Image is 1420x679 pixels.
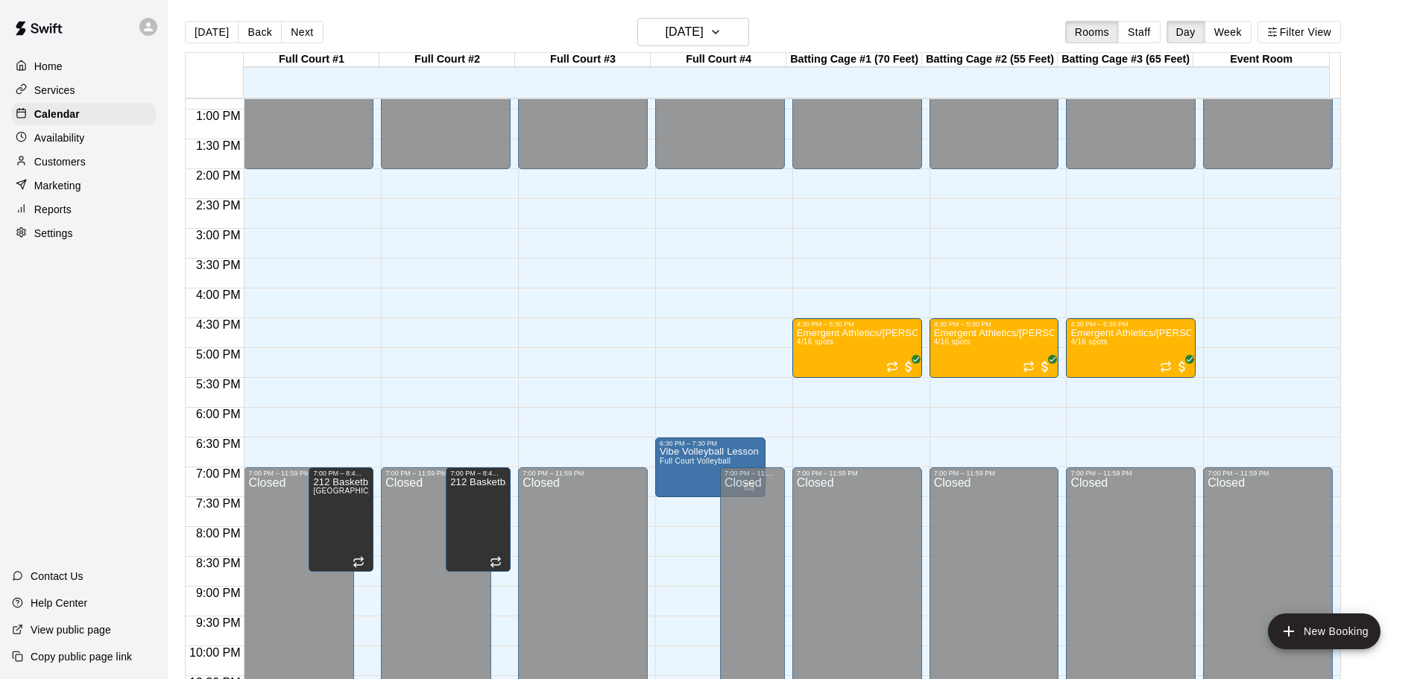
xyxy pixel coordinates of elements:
[12,127,156,149] a: Availability
[12,103,156,125] div: Calendar
[244,53,379,67] div: Full Court #1
[1066,50,1196,169] div: 12:00 PM – 2:00 PM: Closed
[797,60,918,174] div: Closed
[651,53,786,67] div: Full Court #4
[31,596,87,610] p: Help Center
[523,60,643,174] div: Closed
[12,55,156,78] div: Home
[446,467,511,572] div: 7:00 PM – 8:45 PM: 212 Basketball
[379,53,515,67] div: Full Court #2
[185,21,239,43] button: [DATE]
[930,50,1059,169] div: 12:00 PM – 2:00 PM: Closed
[1118,21,1161,43] button: Staff
[34,202,72,217] p: Reports
[381,50,511,169] div: 12:00 PM – 2:00 PM: Closed
[655,50,785,169] div: 12:00 PM – 2:00 PM: Closed
[1167,21,1205,43] button: Day
[34,83,75,98] p: Services
[12,222,156,244] a: Settings
[192,318,244,331] span: 4:30 PM
[12,151,156,173] a: Customers
[922,53,1058,67] div: Batting Cage #2 (55 Feet)
[934,60,1055,174] div: Closed
[34,59,63,74] p: Home
[1070,338,1107,346] span: 4/16 spots filled
[792,50,922,169] div: 12:00 PM – 2:00 PM: Closed
[934,470,1055,477] div: 7:00 PM – 11:59 PM
[192,587,244,599] span: 9:00 PM
[192,616,244,629] span: 9:30 PM
[660,440,761,447] div: 6:30 PM – 7:30 PM
[1258,21,1341,43] button: Filter View
[192,288,244,301] span: 4:00 PM
[725,470,780,477] div: 7:00 PM – 11:59 PM
[186,646,244,659] span: 10:00 PM
[1023,361,1035,373] span: Recurring event
[192,557,244,569] span: 8:30 PM
[313,470,369,477] div: 7:00 PM – 8:45 PM
[34,226,73,241] p: Settings
[934,338,971,346] span: 4/16 spots filled
[34,154,86,169] p: Customers
[901,359,916,374] span: All customers have paid
[353,556,365,568] span: Recurring event
[637,18,749,46] button: [DATE]
[192,110,244,122] span: 1:00 PM
[192,438,244,450] span: 6:30 PM
[1175,359,1190,374] span: All customers have paid
[1038,359,1053,374] span: All customers have paid
[385,60,506,174] div: Closed
[886,361,898,373] span: Recurring event
[1203,50,1333,169] div: 12:00 PM – 2:00 PM: Closed
[385,470,487,477] div: 7:00 PM – 11:59 PM
[930,318,1059,378] div: 4:30 PM – 5:30 PM: Emergent Athletics/Jake Dyson Performance Training
[1070,470,1191,477] div: 7:00 PM – 11:59 PM
[490,556,502,568] span: Recurring event
[1058,53,1193,67] div: Batting Cage #3 (65 Feet)
[792,318,922,378] div: 4:30 PM – 5:30 PM: Emergent Athletics/Jake Dyson Performance Training
[12,79,156,101] a: Services
[797,320,918,328] div: 4:30 PM – 5:30 PM
[192,527,244,540] span: 8:00 PM
[192,348,244,361] span: 5:00 PM
[786,53,922,67] div: Batting Cage #1 (70 Feet)
[248,470,350,477] div: 7:00 PM – 11:59 PM
[192,169,244,182] span: 2:00 PM
[192,497,244,510] span: 7:30 PM
[1070,320,1191,328] div: 4:30 PM – 5:30 PM
[34,130,85,145] p: Availability
[192,408,244,420] span: 6:00 PM
[12,174,156,197] div: Marketing
[1065,21,1119,43] button: Rooms
[244,50,373,169] div: 12:00 PM – 2:00 PM: Closed
[31,649,132,664] p: Copy public page link
[660,457,730,465] span: Full Court Volleyball
[192,259,244,271] span: 3:30 PM
[248,60,369,174] div: Closed
[1268,613,1380,649] button: add
[515,53,651,67] div: Full Court #3
[192,139,244,152] span: 1:30 PM
[797,470,918,477] div: 7:00 PM – 11:59 PM
[192,229,244,241] span: 3:00 PM
[238,21,282,43] button: Back
[1160,361,1172,373] span: Recurring event
[1193,53,1329,67] div: Event Room
[34,107,80,121] p: Calendar
[1205,21,1252,43] button: Week
[934,320,1055,328] div: 4:30 PM – 5:30 PM
[12,198,156,221] div: Reports
[518,50,648,169] div: 12:00 PM – 2:00 PM: Closed
[1070,60,1191,174] div: Closed
[281,21,323,43] button: Next
[450,470,506,477] div: 7:00 PM – 8:45 PM
[797,338,833,346] span: 4/16 spots filled
[1066,318,1196,378] div: 4:30 PM – 5:30 PM: Emergent Athletics/Jake Dyson Performance Training
[1208,470,1328,477] div: 7:00 PM – 11:59 PM
[34,178,81,193] p: Marketing
[666,22,704,42] h6: [DATE]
